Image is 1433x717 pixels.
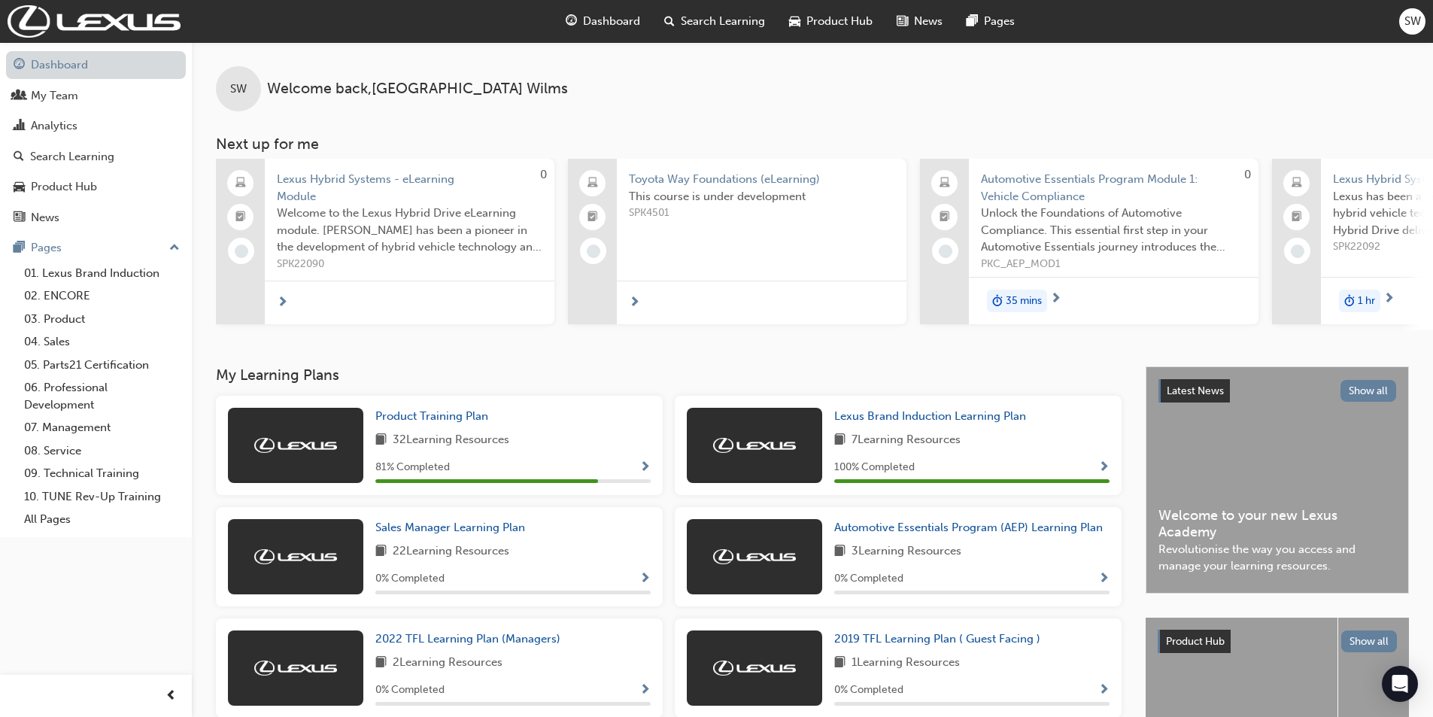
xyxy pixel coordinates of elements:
a: 04. Sales [18,330,186,354]
span: Product Training Plan [375,409,488,423]
a: 05. Parts21 Certification [18,354,186,377]
span: Welcome back , [GEOGRAPHIC_DATA] Wilms [267,81,568,98]
a: Product Hub [6,173,186,201]
span: 22 Learning Resources [393,542,509,561]
span: Automotive Essentials Program Module 1: Vehicle Compliance [981,171,1246,205]
span: booktick-icon [940,208,950,227]
span: Show Progress [1098,461,1110,475]
span: Show Progress [639,684,651,697]
span: next-icon [277,296,288,310]
span: laptop-icon [235,174,246,193]
a: 2022 TFL Learning Plan (Managers) [375,630,566,648]
span: Dashboard [583,13,640,30]
span: book-icon [834,431,846,450]
button: SW [1399,8,1425,35]
img: Trak [254,661,337,676]
span: 0 [1244,168,1251,181]
span: Sales Manager Learning Plan [375,521,525,534]
span: search-icon [664,12,675,31]
img: Trak [254,549,337,564]
h3: Next up for me [192,135,1433,153]
span: pages-icon [967,12,978,31]
button: Show all [1341,630,1398,652]
span: learningRecordVerb_NONE-icon [587,245,600,258]
span: 7 Learning Resources [852,431,961,450]
span: Show Progress [1098,684,1110,697]
span: 100 % Completed [834,459,915,476]
span: 0 [540,168,547,181]
span: duration-icon [1344,291,1355,311]
div: Analytics [31,117,77,135]
span: book-icon [834,542,846,561]
span: Product Hub [1166,635,1225,648]
button: Show Progress [1098,681,1110,700]
a: 0Lexus Hybrid Systems - eLearning ModuleWelcome to the Lexus Hybrid Drive eLearning module. [PERS... [216,159,554,324]
span: 1 Learning Resources [852,654,960,673]
button: Show Progress [639,681,651,700]
span: learningRecordVerb_NONE-icon [1291,245,1304,258]
span: Latest News [1167,384,1224,397]
a: Dashboard [6,51,186,79]
span: laptop-icon [940,174,950,193]
span: Show Progress [1098,573,1110,586]
a: 07. Management [18,416,186,439]
a: Search Learning [6,143,186,171]
span: 0 % Completed [834,570,903,588]
span: book-icon [375,654,387,673]
a: Automotive Essentials Program (AEP) Learning Plan [834,519,1109,536]
div: Search Learning [30,148,114,166]
a: 01. Lexus Brand Induction [18,262,186,285]
span: up-icon [169,238,180,258]
span: Show Progress [639,461,651,475]
span: 2022 TFL Learning Plan (Managers) [375,632,560,646]
span: 32 Learning Resources [393,431,509,450]
span: Welcome to the Lexus Hybrid Drive eLearning module. [PERSON_NAME] has been a pioneer in the devel... [277,205,542,256]
span: guage-icon [566,12,577,31]
a: search-iconSearch Learning [652,6,777,37]
a: Toyota Way Foundations (eLearning)This course is under developmentSPK4501 [568,159,906,324]
div: Open Intercom Messenger [1382,666,1418,702]
span: next-icon [629,296,640,310]
span: book-icon [834,654,846,673]
div: Product Hub [31,178,97,196]
span: duration-icon [992,291,1003,311]
a: Sales Manager Learning Plan [375,519,531,536]
span: car-icon [14,181,25,194]
span: PKC_AEP_MOD1 [981,256,1246,273]
span: booktick-icon [235,208,246,227]
span: 2019 TFL Learning Plan ( Guest Facing ) [834,632,1040,646]
button: Show Progress [1098,458,1110,477]
span: booktick-icon [1292,208,1302,227]
img: Trak [254,438,337,453]
span: Lexus Hybrid Systems - eLearning Module [277,171,542,205]
button: Show Progress [639,570,651,588]
span: laptop-icon [1292,174,1302,193]
span: 1 hr [1358,293,1375,310]
span: SPK22090 [277,256,542,273]
span: learningRecordVerb_NONE-icon [939,245,952,258]
span: Product Hub [806,13,873,30]
span: people-icon [14,90,25,103]
span: learningRecordVerb_NONE-icon [235,245,248,258]
a: Latest NewsShow all [1158,379,1396,403]
a: My Team [6,82,186,110]
span: guage-icon [14,59,25,72]
a: 08. Service [18,439,186,463]
span: news-icon [897,12,908,31]
h3: My Learning Plans [216,366,1122,384]
span: pages-icon [14,242,25,255]
a: 2019 TFL Learning Plan ( Guest Facing ) [834,630,1046,648]
div: Pages [31,239,62,257]
img: Trak [713,661,796,676]
span: book-icon [375,542,387,561]
span: SPK4501 [629,205,894,222]
button: DashboardMy TeamAnalyticsSearch LearningProduct HubNews [6,48,186,234]
span: laptop-icon [587,174,598,193]
span: 0 % Completed [375,570,445,588]
span: This course is under development [629,188,894,205]
button: Show all [1340,380,1397,402]
a: pages-iconPages [955,6,1027,37]
span: Revolutionise the way you access and manage your learning resources. [1158,541,1396,575]
span: Lexus Brand Induction Learning Plan [834,409,1026,423]
button: Pages [6,234,186,262]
